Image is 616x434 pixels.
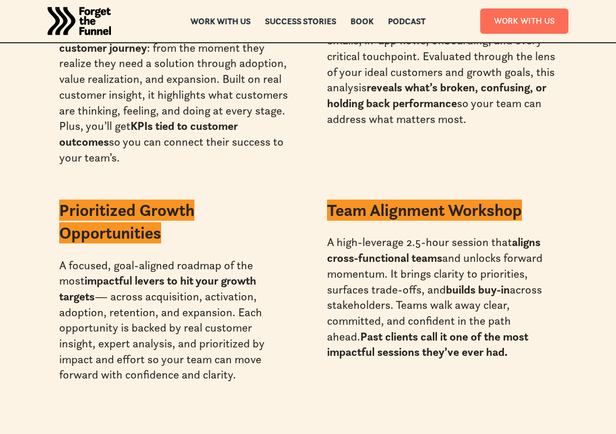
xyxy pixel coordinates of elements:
strong: builds buy-in [446,282,510,297]
div: A focused, goal-aligned roadmap of the most — across acquisition, activation, adoption, retention... [59,258,289,383]
strong: impactful levers to hit your growth targets [59,273,256,304]
strong: Prioritized Growth Opportunities [59,200,194,243]
div: A heuristic, expert-led review of your customer experience at the micro level: across emails, in-... [327,2,557,127]
strong: Past clients call it one of the most impactful sessions they’ve ever had. [327,329,528,360]
strong: reveals what’s broken, confusing, or holding back performance [327,80,546,110]
strong: KPIs tied to customer outcomes [59,119,238,149]
div: You’ll get a : from the moment they realize they need a solution through adoption, value realizat... [59,24,289,165]
a: Podcast [388,17,426,25]
strong: bespoke end-to-end map of your customer journey [59,25,275,55]
div: A high-leverage 2.5-hour session that and unlocks forward momentum. It brings clarity to prioriti... [327,234,557,360]
a: Success Stories [265,17,337,25]
a: Work With Us [480,8,568,33]
a: Book [351,17,374,25]
strong: Team Alignment Workshop [327,200,522,221]
a: Work with us [191,17,251,25]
